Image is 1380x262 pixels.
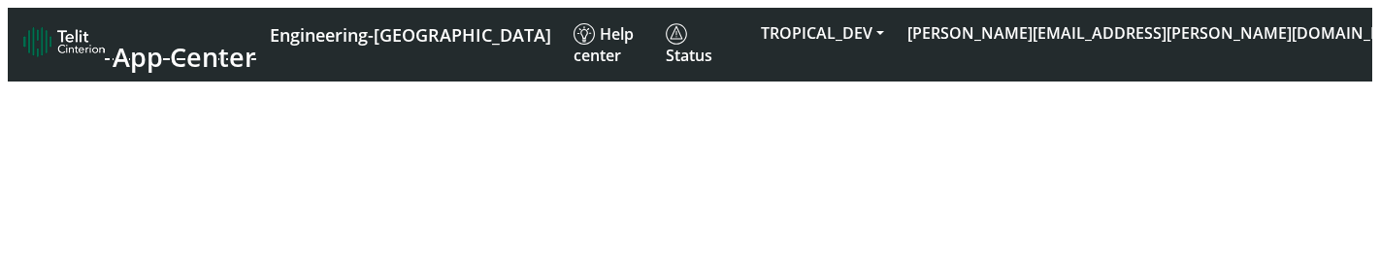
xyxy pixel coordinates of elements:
span: App Center [113,39,256,75]
span: Engineering-[GEOGRAPHIC_DATA] [270,23,551,47]
img: status.svg [666,23,687,45]
span: Status [666,23,712,66]
a: Help center [566,16,658,74]
a: Your current platform instance [269,16,550,51]
span: Help center [574,23,634,66]
button: TROPICAL_DEV [749,16,896,50]
a: App Center [23,21,253,68]
img: knowledge.svg [574,23,595,45]
a: Status [658,16,749,74]
img: logo-telit-cinterion-gw-new.png [23,26,105,57]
